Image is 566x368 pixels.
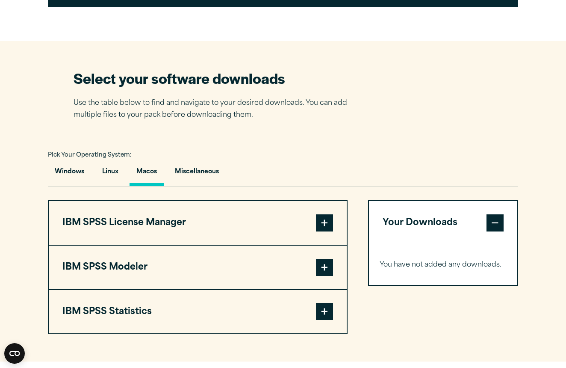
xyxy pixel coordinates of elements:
[48,162,91,186] button: Windows
[74,68,360,88] h2: Select your software downloads
[49,246,347,289] button: IBM SPSS Modeler
[49,201,347,245] button: IBM SPSS License Manager
[380,259,507,271] p: You have not added any downloads.
[369,245,517,285] div: Your Downloads
[130,162,164,186] button: Macos
[4,343,25,364] button: Open CMP widget
[74,97,360,122] p: Use the table below to find and navigate to your desired downloads. You can add multiple files to...
[95,162,125,186] button: Linux
[369,201,517,245] button: Your Downloads
[168,162,226,186] button: Miscellaneous
[48,152,132,158] span: Pick Your Operating System:
[49,290,347,334] button: IBM SPSS Statistics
